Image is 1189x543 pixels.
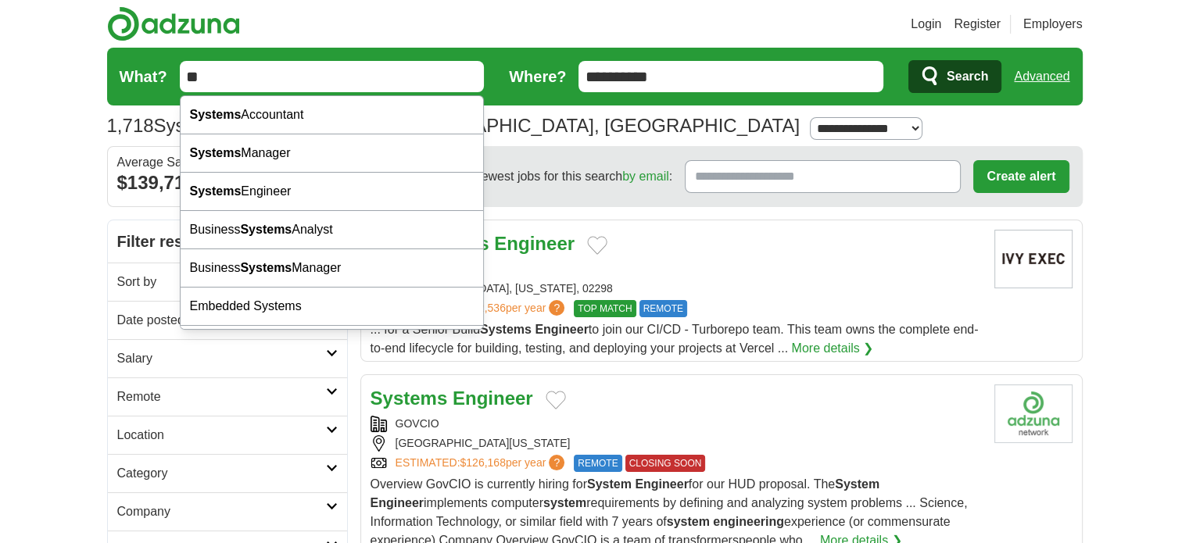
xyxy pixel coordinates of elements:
[108,220,347,263] h2: Filter results
[190,184,242,198] strong: Systems
[240,223,292,236] strong: Systems
[181,211,484,249] div: Business Analyst
[396,455,568,472] a: ESTIMATED:$126,168per year?
[108,492,347,530] a: Company
[791,339,873,358] a: More details ❯
[117,502,326,521] h2: Company
[396,417,439,430] a: GOVCIO
[108,416,347,454] a: Location
[371,388,448,409] strong: Systems
[117,156,338,169] div: Average Salary
[117,464,326,483] h2: Category
[107,115,800,136] h1: Systems engineering Jobs in [GEOGRAPHIC_DATA], [GEOGRAPHIC_DATA]
[667,515,710,528] strong: system
[509,65,566,88] label: Where?
[535,323,588,336] strong: Engineer
[117,388,326,406] h2: Remote
[574,300,636,317] span: TOP MATCH
[117,273,326,291] h2: Sort by
[1023,15,1083,34] a: Employers
[120,65,167,88] label: What?
[240,261,292,274] strong: Systems
[117,349,326,368] h2: Salary
[908,60,1001,93] button: Search
[625,455,706,472] span: CLOSING SOON
[480,323,532,336] strong: Systems
[371,435,982,452] div: [GEOGRAPHIC_DATA][US_STATE]
[994,384,1073,443] img: GovCIO logo
[107,6,240,41] img: Adzuna logo
[371,280,982,297] div: [GEOGRAPHIC_DATA], [US_STATE], 02298
[107,112,154,140] span: 1,718
[181,134,484,173] div: Manager
[947,61,988,92] span: Search
[587,236,607,255] button: Add to favorite jobs
[973,160,1069,193] button: Create alert
[371,261,982,277] div: VERCEL
[181,173,484,211] div: Engineer
[117,311,326,330] h2: Date posted
[108,263,347,301] a: Sort by
[911,15,941,34] a: Login
[835,477,879,491] strong: System
[635,477,688,491] strong: Engineer
[460,456,505,469] span: $126,168
[587,477,632,491] strong: System
[181,326,484,364] div: Information Systems
[543,496,586,509] strong: system
[453,388,533,409] strong: Engineer
[108,377,347,416] a: Remote
[546,391,566,409] button: Add to favorite jobs
[181,96,484,134] div: Accountant
[994,230,1073,288] img: Company logo
[181,249,484,288] div: Business Manager
[622,170,669,183] a: by email
[1014,61,1069,92] a: Advanced
[181,288,484,326] div: Embedded Systems
[494,233,575,254] strong: Engineer
[117,169,338,197] div: $139,714
[639,300,687,317] span: REMOTE
[190,108,242,121] strong: Systems
[108,454,347,492] a: Category
[405,167,672,186] span: Receive the newest jobs for this search :
[549,455,564,470] span: ?
[108,339,347,377] a: Salary
[117,426,326,445] h2: Location
[371,388,533,409] a: Systems Engineer
[371,496,424,509] strong: Engineer
[108,301,347,339] a: Date posted
[713,515,784,528] strong: engineering
[371,323,979,355] span: ... for a Senior Build to join our CI/CD - Turborepo team. This team owns the complete end-to-end...
[549,300,564,316] span: ?
[190,146,242,159] strong: Systems
[954,15,1001,34] a: Register
[574,455,621,472] span: REMOTE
